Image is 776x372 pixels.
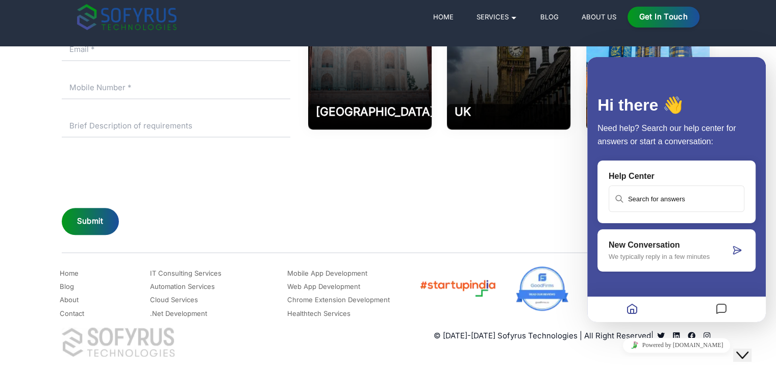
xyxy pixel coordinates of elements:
h2: [GEOGRAPHIC_DATA] [316,104,424,119]
a: Sofyrus technologies development company in aligarh [699,332,715,339]
a: Chrome Extension Development [287,294,390,306]
iframe: chat widget [733,331,766,362]
a: Read more about Sofyrus technologies development company [669,332,684,339]
a: Get in Touch [628,7,699,28]
a: Blog [536,11,562,23]
img: sofyrus [77,4,177,30]
input: Brief Description of requirements [62,115,290,138]
img: Startup India [419,278,496,299]
input: Email * [62,38,290,61]
a: About [60,294,79,306]
a: Read more about Sofyrus technologies development company [684,332,699,339]
a: About Us [578,11,620,23]
input: Mobile Number * [62,76,290,99]
a: Home [60,267,79,279]
a: Contact [60,307,84,320]
a: Automation Services [150,280,215,293]
a: Mobile App Development [287,267,367,279]
iframe: chat widget [587,334,766,357]
img: Sofyrus Technologies Company [62,328,175,357]
a: Web App Development [287,280,360,293]
iframe: chat widget [587,57,766,322]
a: IT Consulting Services [150,267,221,279]
a: Services 🞃 [472,11,521,23]
p: © [DATE]-[DATE] Sofyrus Technologies | All Right Reserved | [434,330,654,342]
a: .Net Development [150,307,207,320]
button: Submit [62,208,119,235]
iframe: reCAPTCHA [62,153,217,193]
a: Read more about Sofyrus technologies [654,332,669,339]
h2: UK [455,104,563,119]
a: Cloud Services [150,294,198,306]
img: Good Firms [515,266,569,311]
a: Blog [60,280,74,293]
a: Healthtech Services [287,307,351,320]
a: Home [429,11,457,23]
